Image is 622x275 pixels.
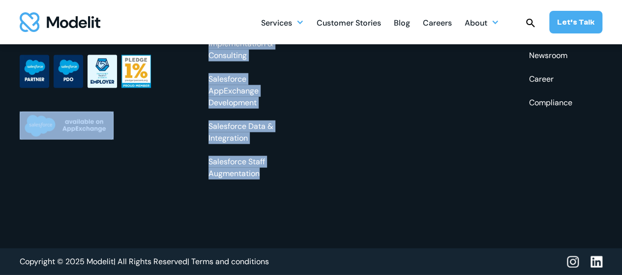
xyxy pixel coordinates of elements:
a: Salesforce Data & Integration [208,121,274,144]
img: modelit logo [20,12,100,32]
a: Newsroom [529,50,572,61]
a: Salesforce Staff Augmentation [208,156,274,180]
div: Let’s Talk [557,17,594,28]
a: Salesforce AppExchange Development [208,73,274,109]
a: Careers [423,13,452,32]
span: | [114,256,116,267]
a: Customer Stories [317,13,381,32]
div: Services [261,13,304,32]
img: instagram icon [567,256,579,268]
a: Let’s Talk [549,11,602,33]
a: Compliance [529,97,572,109]
div: Copyright © 2025 Modelit [20,256,189,267]
a: Blog [394,13,410,32]
div: Blog [394,14,410,33]
a: Career [529,73,572,85]
img: linkedin icon [591,256,602,268]
div: About [465,13,499,32]
a: home [20,12,100,32]
a: Terms and conditions [191,256,269,267]
span: | [187,256,189,267]
div: Services [261,14,292,33]
div: Careers [423,14,452,33]
div: Customer Stories [317,14,381,33]
div: About [465,14,487,33]
span: All Rights Reserved [118,256,187,267]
